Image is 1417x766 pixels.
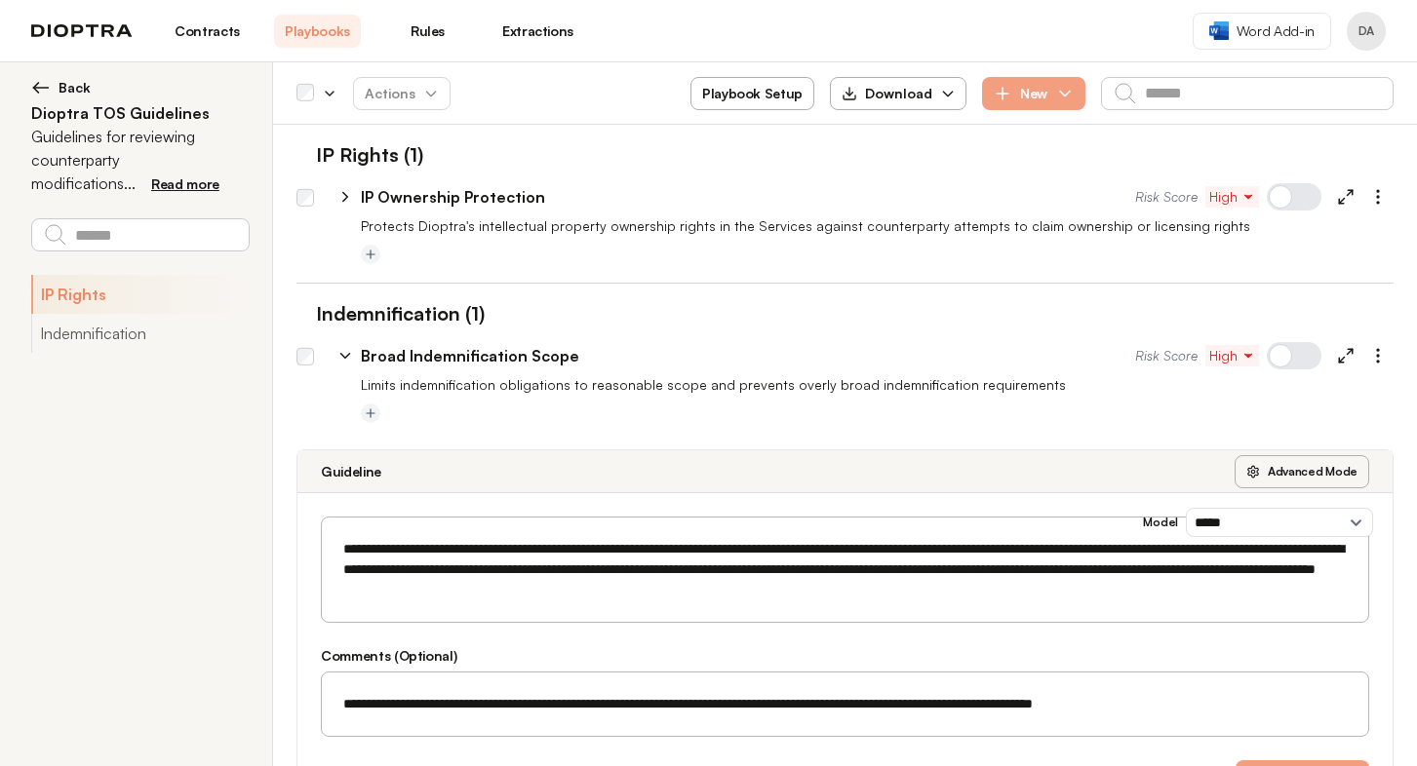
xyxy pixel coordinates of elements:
[31,24,133,38] img: logo
[59,78,91,97] span: Back
[296,85,314,102] div: Select all
[494,15,581,48] a: Extractions
[31,78,249,97] button: Back
[361,185,545,209] p: IP Ownership Protection
[274,15,361,48] a: Playbooks
[31,101,249,125] h2: Dioptra TOS Guidelines
[1209,187,1255,207] span: High
[1209,21,1229,40] img: word
[124,173,136,193] span: ...
[361,245,380,264] button: Add tag
[31,125,249,195] p: Guidelines for reviewing counterparty modifications
[1235,455,1369,488] button: Advanced Mode
[321,462,381,481] h3: Guideline
[1347,12,1386,51] button: Profile menu
[31,78,51,97] img: left arrow
[349,76,454,111] span: Actions
[1143,515,1178,530] h3: Model
[296,140,423,170] h1: IP Rights (1)
[1237,21,1315,41] span: Word Add-in
[353,77,451,110] button: Actions
[384,15,471,48] a: Rules
[321,646,1369,666] h3: Comments (Optional)
[1135,187,1198,207] span: Risk Score
[1186,508,1373,537] select: Model
[1135,346,1198,365] span: Risk Score
[31,275,249,314] button: IP Rights
[31,314,249,353] button: Indemnification
[1205,186,1259,208] button: High
[151,175,219,192] span: Read more
[361,375,1394,395] p: Limits indemnification obligations to reasonable scope and prevents overly broad indemnification ...
[1205,345,1259,366] button: High
[982,77,1085,110] button: New
[164,15,251,48] a: Contracts
[690,77,814,110] button: Playbook Setup
[361,216,1394,236] p: Protects Dioptra's intellectual property ownership rights in the Services against counterparty at...
[830,77,966,110] button: Download
[361,403,380,423] button: Add tag
[296,299,485,328] h1: Indemnification (1)
[361,344,579,367] p: Broad Indemnification Scope
[1193,13,1331,50] a: Word Add-in
[1209,346,1255,365] span: High
[842,84,932,103] div: Download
